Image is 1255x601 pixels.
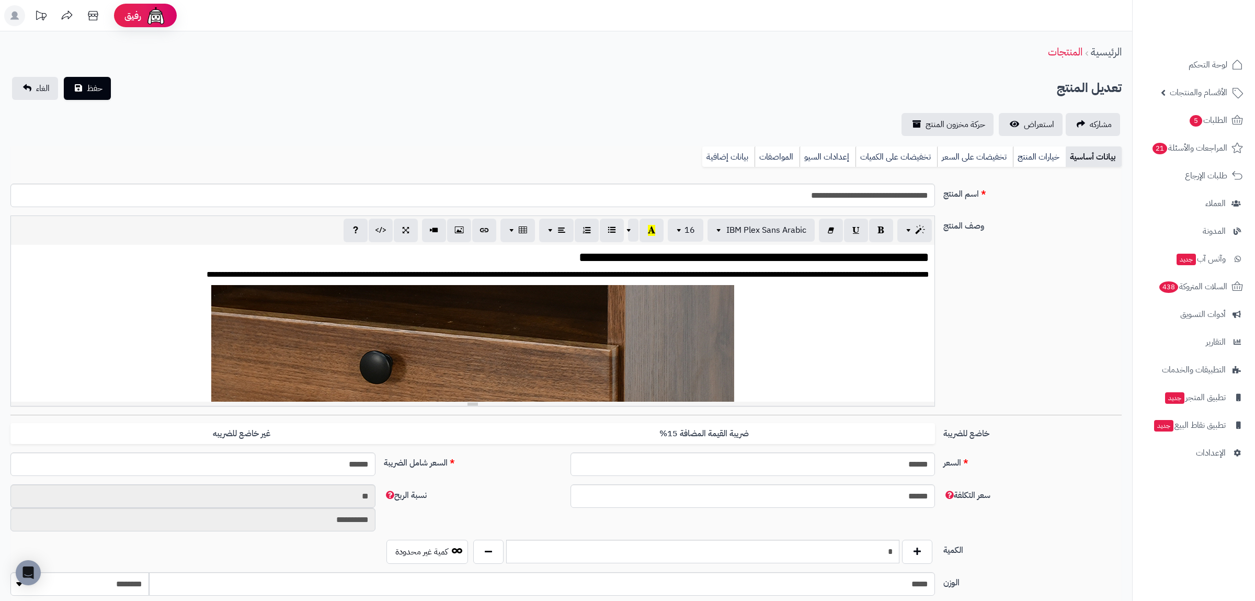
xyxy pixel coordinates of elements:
[1066,113,1120,136] a: مشاركه
[64,77,111,100] button: حفظ
[1139,357,1249,382] a: التطبيقات والخدمات
[145,5,166,26] img: ai-face.png
[1205,196,1226,211] span: العملاء
[1013,146,1066,167] a: خيارات المنتج
[939,572,1126,589] label: الوزن
[1184,27,1245,49] img: logo-2.png
[1139,108,1249,133] a: الطلبات5
[1139,163,1249,188] a: طلبات الإرجاع
[1185,168,1227,183] span: طلبات الإرجاع
[1164,390,1226,405] span: تطبيق المتجر
[1159,281,1178,293] span: 438
[1206,335,1226,349] span: التقارير
[939,216,1126,232] label: وصف المنتج
[999,113,1063,136] a: استعراض
[902,113,994,136] a: حركة مخزون المنتج
[1057,77,1122,99] h2: تعديل المنتج
[926,118,985,131] span: حركة مخزون المنتج
[1139,413,1249,438] a: تطبيق نقاط البيعجديد
[855,146,937,167] a: تخفيضات على الكميات
[1091,44,1122,60] a: الرئيسية
[87,82,102,95] span: حفظ
[1153,418,1226,433] span: تطبيق نقاط البيع
[384,489,427,502] span: نسبة الربح
[1139,330,1249,355] a: التقارير
[473,423,935,445] label: ضريبة القيمة المضافة 15%
[1024,118,1054,131] span: استعراض
[36,82,50,95] span: الغاء
[939,540,1126,557] label: الكمية
[1139,52,1249,77] a: لوحة التحكم
[1066,146,1122,167] a: بيانات أساسية
[702,146,755,167] a: بيانات إضافية
[755,146,800,167] a: المواصفات
[1151,141,1227,155] span: المراجعات والأسئلة
[12,77,58,100] a: الغاء
[16,560,41,585] div: Open Intercom Messenger
[1189,58,1227,72] span: لوحة التحكم
[1139,302,1249,327] a: أدوات التسويق
[1190,115,1202,127] span: 5
[1196,446,1226,460] span: الإعدادات
[1180,307,1226,322] span: أدوات التسويق
[1048,44,1082,60] a: المنتجات
[1162,362,1226,377] span: التطبيقات والخدمات
[1177,254,1196,265] span: جديد
[668,219,703,242] button: 16
[28,5,54,29] a: تحديثات المنصة
[684,224,695,236] span: 16
[1176,252,1226,266] span: وآتس آب
[1153,143,1167,154] span: 21
[1139,219,1249,244] a: المدونة
[1165,392,1184,404] span: جديد
[726,224,806,236] span: IBM Plex Sans Arabic
[10,423,473,445] label: غير خاضع للضريبه
[1139,135,1249,161] a: المراجعات والأسئلة21
[939,184,1126,200] label: اسم المنتج
[1139,385,1249,410] a: تطبيق المتجرجديد
[124,9,141,22] span: رفيق
[1139,440,1249,466] a: الإعدادات
[380,452,566,469] label: السعر شامل الضريبة
[1090,118,1112,131] span: مشاركه
[943,489,990,502] span: سعر التكلفة
[1139,274,1249,299] a: السلات المتروكة438
[1158,279,1227,294] span: السلات المتروكة
[1189,113,1227,128] span: الطلبات
[1203,224,1226,239] span: المدونة
[800,146,855,167] a: إعدادات السيو
[1139,191,1249,216] a: العملاء
[1170,85,1227,100] span: الأقسام والمنتجات
[939,423,1126,440] label: خاضع للضريبة
[1139,246,1249,271] a: وآتس آبجديد
[937,146,1013,167] a: تخفيضات على السعر
[939,452,1126,469] label: السعر
[1154,420,1173,432] span: جديد
[708,219,815,242] button: IBM Plex Sans Arabic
